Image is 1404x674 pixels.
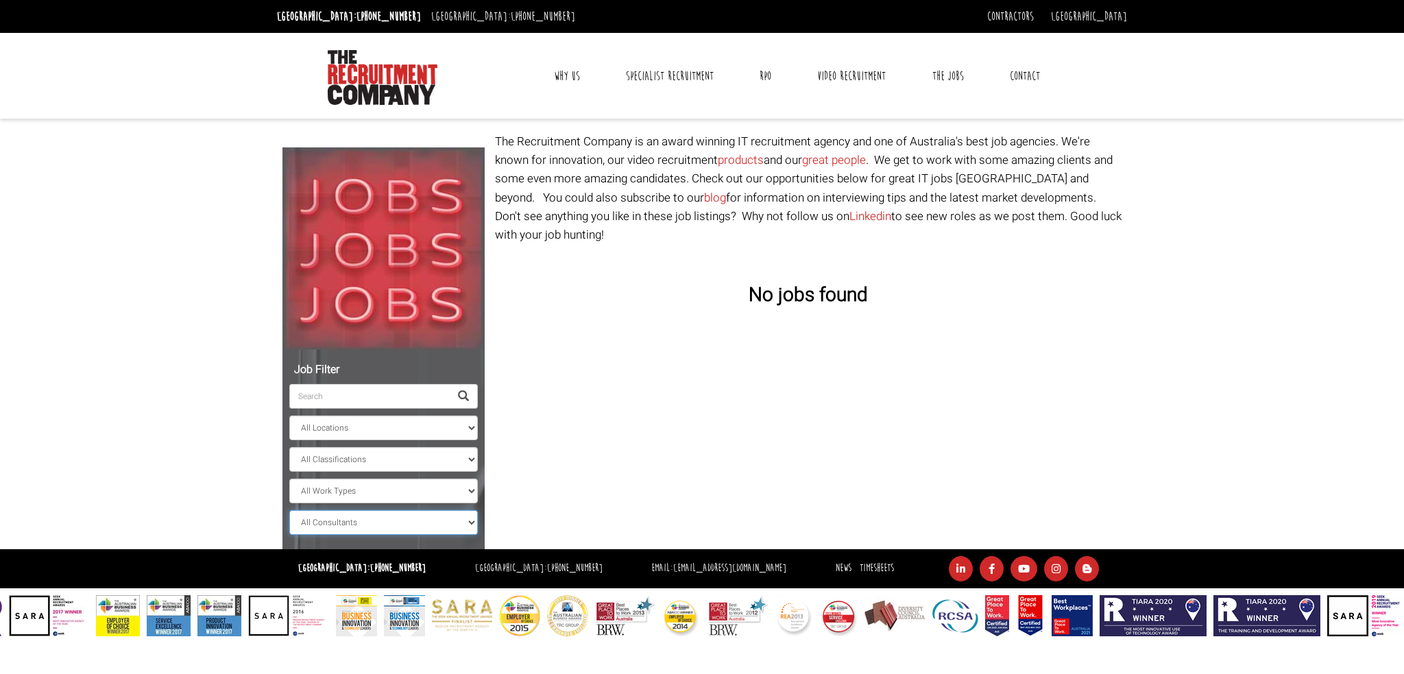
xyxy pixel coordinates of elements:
a: [PHONE_NUMBER] [356,9,421,24]
a: Video Recruitment [807,59,896,93]
a: [EMAIL_ADDRESS][DOMAIN_NAME] [673,562,786,575]
a: Specialist Recruitment [616,59,724,93]
a: [PHONE_NUMBER] [511,9,575,24]
h5: Job Filter [289,364,478,376]
a: Why Us [544,59,590,93]
a: The Jobs [922,59,974,93]
a: great people [802,152,866,169]
strong: [GEOGRAPHIC_DATA]: [298,562,426,575]
li: [GEOGRAPHIC_DATA]: [472,559,606,579]
a: [PHONE_NUMBER] [547,562,603,575]
a: blog [704,189,726,206]
img: The Recruitment Company [328,50,437,105]
li: [GEOGRAPHIC_DATA]: [428,5,579,27]
a: Linkedin [849,208,891,225]
h3: No jobs found [495,285,1122,306]
img: Jobs, Jobs, Jobs [282,147,485,350]
a: News [836,562,851,575]
p: The Recruitment Company is an award winning IT recruitment agency and one of Australia's best job... [495,132,1122,244]
li: [GEOGRAPHIC_DATA]: [274,5,424,27]
a: products [718,152,764,169]
a: [GEOGRAPHIC_DATA] [1051,9,1127,24]
a: RPO [749,59,782,93]
li: Email: [648,559,790,579]
a: [PHONE_NUMBER] [370,562,426,575]
a: Contact [1000,59,1050,93]
a: Timesheets [860,562,894,575]
a: Contractors [987,9,1034,24]
input: Search [289,384,450,409]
